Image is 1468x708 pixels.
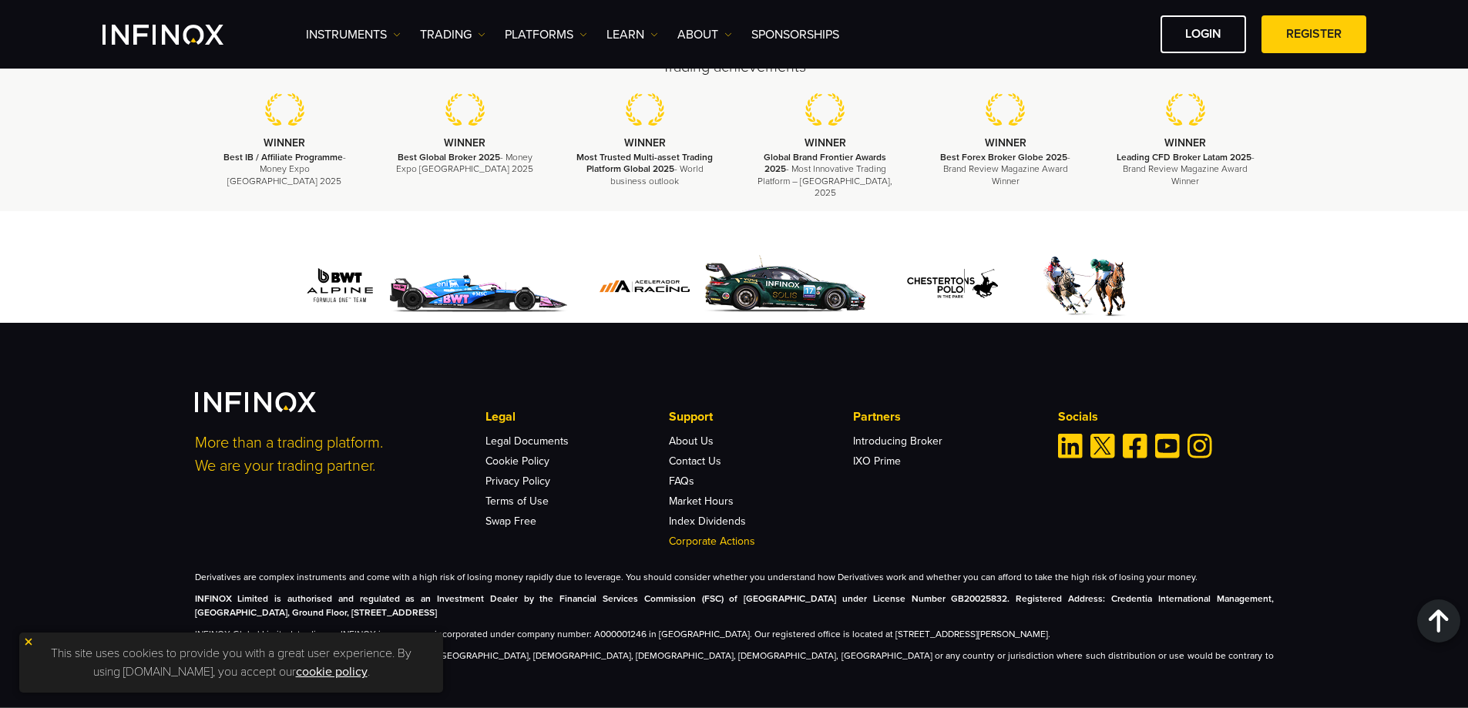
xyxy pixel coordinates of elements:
[214,152,356,187] p: - Money Expo [GEOGRAPHIC_DATA] 2025
[195,649,1274,676] p: The information on this site is not directed at residents of [GEOGRAPHIC_DATA], [DEMOGRAPHIC_DATA...
[576,152,713,174] strong: Most Trusted Multi-asset Trading Platform Global 2025
[444,136,485,149] strong: WINNER
[102,25,260,45] a: INFINOX Logo
[1161,15,1246,53] a: LOGIN
[935,152,1077,187] p: - Brand Review Magazine Award Winner
[853,408,1036,426] p: Partners
[485,455,549,468] a: Cookie Policy
[1058,434,1083,458] a: Linkedin
[1090,434,1115,458] a: Twitter
[751,25,839,44] a: SPONSORSHIPS
[669,475,694,488] a: FAQs
[853,455,901,468] a: IXO Prime
[669,435,714,448] a: About Us
[669,495,734,508] a: Market Hours
[624,136,666,149] strong: WINNER
[485,475,550,488] a: Privacy Policy
[1123,434,1147,458] a: Facebook
[1058,408,1274,426] p: Socials
[574,152,716,187] p: - World business outlook
[485,515,536,528] a: Swap Free
[677,25,732,44] a: ABOUT
[195,570,1274,584] p: Derivatives are complex instruments and come with a high risk of losing money rapidly due to leve...
[669,408,852,426] p: Support
[485,408,669,426] p: Legal
[1117,152,1251,163] strong: Leading CFD Broker Latam 2025
[764,152,886,174] strong: Global Brand Frontier Awards 2025
[420,25,485,44] a: TRADING
[1114,152,1256,187] p: - Brand Review Magazine Award Winner
[306,25,401,44] a: Instruments
[23,636,34,647] img: yellow close icon
[853,435,942,448] a: Introducing Broker
[264,136,305,149] strong: WINNER
[394,152,536,175] p: - Money Expo [GEOGRAPHIC_DATA] 2025
[940,152,1067,163] strong: Best Forex Broker Globe 2025
[195,593,1274,618] strong: INFINOX Limited is authorised and regulated as an Investment Dealer by the Financial Services Com...
[754,152,896,199] p: - Most Innovative Trading Platform – [GEOGRAPHIC_DATA], 2025
[195,431,465,478] p: More than a trading platform. We are your trading partner.
[606,25,658,44] a: Learn
[485,495,549,508] a: Terms of Use
[296,664,368,679] a: cookie policy
[669,515,746,528] a: Index Dividends
[505,25,587,44] a: PLATFORMS
[1261,15,1366,53] a: REGISTER
[398,152,500,163] strong: Best Global Broker 2025
[485,435,569,448] a: Legal Documents
[805,136,846,149] strong: WINNER
[27,640,435,685] p: This site uses cookies to provide you with a great user experience. By using [DOMAIN_NAME], you a...
[669,455,721,468] a: Contact Us
[669,535,755,548] a: Corporate Actions
[1155,434,1180,458] a: Youtube
[985,136,1026,149] strong: WINNER
[1164,136,1206,149] strong: WINNER
[223,152,343,163] strong: Best IB / Affiliate Programme
[1188,434,1212,458] a: Instagram
[195,627,1274,641] p: INFINOX Global Limited, trading as INFINOX is a company incorporated under company number: A00000...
